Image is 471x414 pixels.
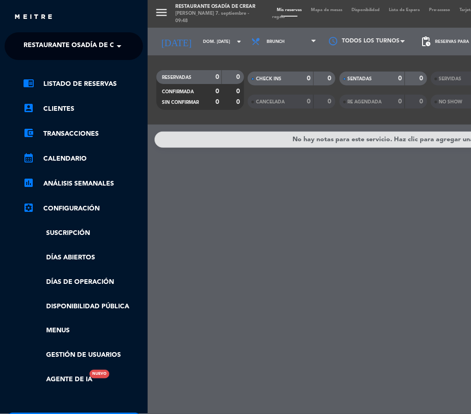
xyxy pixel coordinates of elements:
a: account_balance_walletTransacciones [23,128,143,139]
i: account_balance_wallet [23,127,34,138]
a: Menus [23,325,143,336]
img: MEITRE [14,14,53,21]
a: account_boxClientes [23,103,143,114]
a: calendar_monthCalendario [23,153,143,164]
a: Agente de IANuevo [23,374,92,385]
a: assessmentANÁLISIS SEMANALES [23,178,143,189]
span: Restaurante Osadía de Crear [24,36,131,56]
a: Suscripción [23,228,143,239]
i: account_box [23,102,34,114]
i: assessment [23,177,34,188]
a: Días abiertos [23,252,143,263]
a: Disponibilidad pública [23,301,143,312]
i: settings_applications [23,202,34,213]
div: Nuevo [89,370,109,378]
a: Días de Operación [23,277,143,288]
a: Configuración [23,203,143,214]
a: Gestión de usuarios [23,350,143,360]
a: chrome_reader_modeListado de Reservas [23,78,143,90]
i: calendar_month [23,152,34,163]
i: chrome_reader_mode [23,78,34,89]
span: pending_actions [420,36,431,47]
